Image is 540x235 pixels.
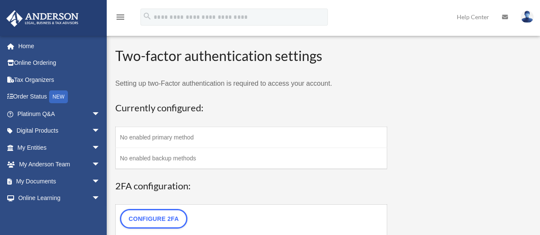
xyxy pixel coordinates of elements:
a: Online Learningarrow_drop_down [6,190,113,207]
span: arrow_drop_down [92,190,109,207]
h2: Two-factor authentication settings [115,46,387,66]
p: Setting up two-Factor authentication is required to access your account. [115,78,387,90]
span: arrow_drop_down [92,122,109,140]
a: menu [115,15,126,22]
i: menu [115,12,126,22]
a: My Documentsarrow_drop_down [6,173,113,190]
a: Configure 2FA [120,209,187,229]
h3: Currently configured: [115,102,387,115]
div: NEW [49,90,68,103]
span: arrow_drop_down [92,156,109,174]
span: arrow_drop_down [92,105,109,123]
a: Tax Organizers [6,71,113,88]
i: search [143,12,152,21]
a: Platinum Q&Aarrow_drop_down [6,105,113,122]
img: Anderson Advisors Platinum Portal [4,10,81,27]
a: Digital Productsarrow_drop_down [6,122,113,139]
a: Online Ordering [6,55,113,72]
img: User Pic [521,11,534,23]
a: My Anderson Teamarrow_drop_down [6,156,113,173]
a: Order StatusNEW [6,88,113,106]
td: No enabled primary method [116,127,387,148]
h3: 2FA configuration: [115,180,387,193]
span: arrow_drop_down [92,173,109,190]
span: arrow_drop_down [92,139,109,157]
a: Home [6,38,113,55]
td: No enabled backup methods [116,148,387,169]
a: My Entitiesarrow_drop_down [6,139,113,156]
